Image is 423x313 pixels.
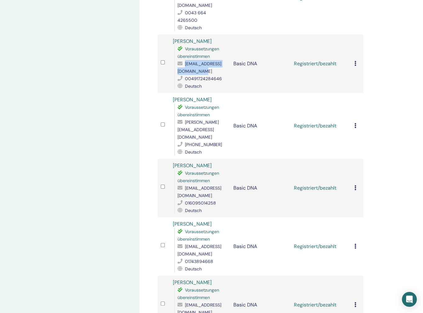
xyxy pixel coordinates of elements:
span: Deutsch [185,25,202,30]
span: Deutsch [185,83,202,89]
span: Deutsch [185,208,202,213]
span: Voraussetzungen übereinstimmen [178,229,219,242]
div: Open Intercom Messenger [402,292,417,307]
td: Basic DNA [230,35,291,93]
span: Voraussetzungen übereinstimmen [178,46,219,59]
span: [EMAIL_ADDRESS][DOMAIN_NAME] [178,61,221,74]
span: [EMAIL_ADDRESS][DOMAIN_NAME] [178,185,221,198]
a: [PERSON_NAME] [173,221,212,227]
td: Basic DNA [230,93,291,159]
span: Deutsch [185,266,202,272]
span: Voraussetzungen übereinstimmen [178,287,219,300]
td: Basic DNA [230,217,291,276]
span: 00491724284646 [185,76,222,81]
span: [PHONE_NUMBER] [185,142,222,147]
span: [PERSON_NAME][EMAIL_ADDRESS][DOMAIN_NAME] [178,119,219,140]
span: Voraussetzungen übereinstimmen [178,104,219,117]
td: Basic DNA [230,159,291,217]
span: [EMAIL_ADDRESS][DOMAIN_NAME] [178,244,221,257]
span: 01743894668 [185,259,213,264]
span: 0043 664 4265500 [178,10,206,23]
span: Voraussetzungen übereinstimmen [178,170,219,183]
a: [PERSON_NAME] [173,38,212,44]
a: [PERSON_NAME] [173,96,212,103]
span: 016095014258 [185,200,216,206]
a: [PERSON_NAME] [173,279,212,286]
a: [PERSON_NAME] [173,162,212,169]
span: Deutsch [185,149,202,155]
